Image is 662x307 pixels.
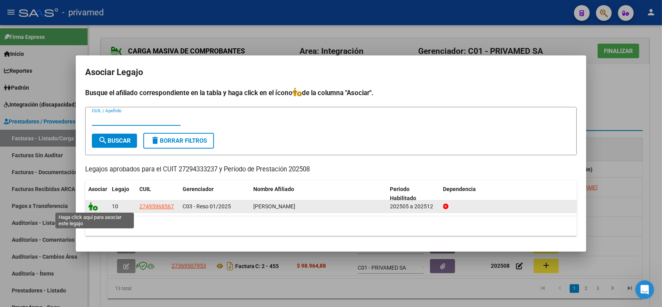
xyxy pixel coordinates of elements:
[253,203,295,210] span: SALOMON VARGAS TATIANA GUADALUPE
[109,181,136,207] datatable-header-cell: Legajo
[85,165,577,175] p: Legajos aprobados para el CUIT 27294333237 y Período de Prestación 202508
[139,186,151,192] span: CUIL
[150,137,207,144] span: Borrar Filtros
[136,181,179,207] datatable-header-cell: CUIL
[440,181,577,207] datatable-header-cell: Dependencia
[635,280,654,299] iframe: Intercom live chat
[139,203,174,210] span: 27495968567
[92,134,137,148] button: Buscar
[179,181,250,207] datatable-header-cell: Gerenciador
[98,136,108,145] mat-icon: search
[88,186,107,192] span: Asociar
[143,133,214,149] button: Borrar Filtros
[85,65,577,80] h2: Asociar Legajo
[112,203,118,210] span: 10
[183,203,231,210] span: C03 - Reso 01/2025
[443,186,476,192] span: Dependencia
[183,186,214,192] span: Gerenciador
[390,186,417,201] span: Periodo Habilitado
[98,137,131,144] span: Buscar
[85,216,577,236] div: 1 registros
[250,181,387,207] datatable-header-cell: Nombre Afiliado
[85,88,577,98] h4: Busque el afiliado correspondiente en la tabla y haga click en el ícono de la columna "Asociar".
[85,181,109,207] datatable-header-cell: Asociar
[112,186,129,192] span: Legajo
[387,181,440,207] datatable-header-cell: Periodo Habilitado
[150,136,160,145] mat-icon: delete
[253,186,294,192] span: Nombre Afiliado
[390,202,437,211] div: 202505 a 202512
